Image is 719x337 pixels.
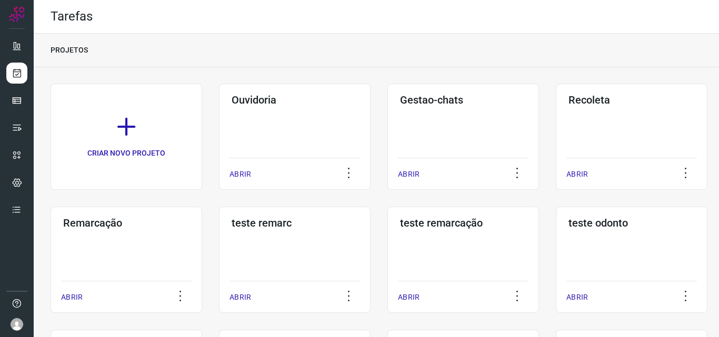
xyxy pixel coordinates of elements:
[63,217,189,229] h3: Remarcação
[568,217,695,229] h3: teste odonto
[398,169,420,180] p: ABRIR
[232,94,358,106] h3: Ouvidoria
[400,94,526,106] h3: Gestao-chats
[566,292,588,303] p: ABRIR
[568,94,695,106] h3: Recoleta
[229,169,251,180] p: ABRIR
[11,318,23,331] img: avatar-user-boy.jpg
[566,169,588,180] p: ABRIR
[232,217,358,229] h3: teste remarc
[51,45,88,56] p: PROJETOS
[87,148,165,159] p: CRIAR NOVO PROJETO
[51,9,93,24] h2: Tarefas
[400,217,526,229] h3: teste remarcação
[398,292,420,303] p: ABRIR
[9,6,25,22] img: Logo
[61,292,83,303] p: ABRIR
[229,292,251,303] p: ABRIR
